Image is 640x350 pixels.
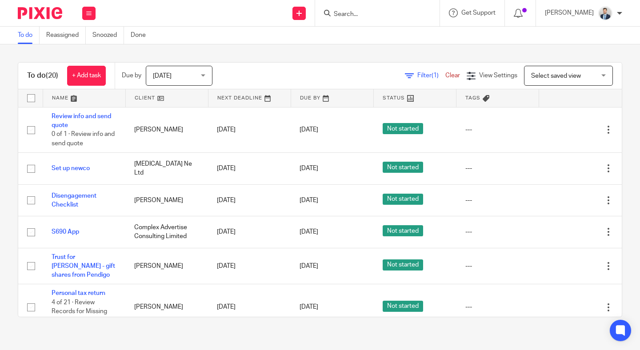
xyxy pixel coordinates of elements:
[545,8,594,17] p: [PERSON_NAME]
[383,259,423,270] span: Not started
[598,6,612,20] img: LinkedIn%20Profile.jpeg
[208,284,291,330] td: [DATE]
[122,71,141,80] p: Due by
[125,248,208,284] td: [PERSON_NAME]
[18,27,40,44] a: To do
[300,197,318,203] span: [DATE]
[465,262,530,270] div: ---
[27,71,58,80] h1: To do
[383,225,423,236] span: Not started
[125,284,208,330] td: [PERSON_NAME]
[125,153,208,184] td: [MEDICAL_DATA] Ne Ltd
[300,304,318,310] span: [DATE]
[125,107,208,153] td: [PERSON_NAME]
[52,290,105,296] a: Personal tax return
[208,216,291,248] td: [DATE]
[208,107,291,153] td: [DATE]
[46,72,58,79] span: (20)
[465,302,530,311] div: ---
[208,184,291,216] td: [DATE]
[125,216,208,248] td: Complex Advertise Consulting Limited
[383,194,423,205] span: Not started
[52,299,107,324] span: 4 of 21 · Review Records for Missing Information
[445,72,460,79] a: Clear
[300,263,318,269] span: [DATE]
[52,193,96,208] a: Disengagement Checklist
[465,227,530,236] div: ---
[383,123,423,134] span: Not started
[46,27,86,44] a: Reassigned
[300,229,318,235] span: [DATE]
[52,254,115,278] a: Trust for [PERSON_NAME] - gift shares from Pendigo
[461,10,496,16] span: Get Support
[465,164,530,173] div: ---
[465,125,530,134] div: ---
[531,73,581,79] span: Select saved view
[92,27,124,44] a: Snoozed
[52,113,111,128] a: Review info and send quote
[208,153,291,184] td: [DATE]
[153,73,172,79] span: [DATE]
[465,95,480,100] span: Tags
[417,72,445,79] span: Filter
[300,165,318,171] span: [DATE]
[383,301,423,312] span: Not started
[125,184,208,216] td: [PERSON_NAME]
[131,27,152,44] a: Done
[18,7,62,19] img: Pixie
[300,127,318,133] span: [DATE]
[52,131,115,147] span: 0 of 1 · Review info and send quote
[383,162,423,173] span: Not started
[67,66,106,86] a: + Add task
[432,72,439,79] span: (1)
[333,11,413,19] input: Search
[208,248,291,284] td: [DATE]
[465,196,530,205] div: ---
[479,72,517,79] span: View Settings
[52,229,79,235] a: S690 App
[52,165,90,171] a: Set up newco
